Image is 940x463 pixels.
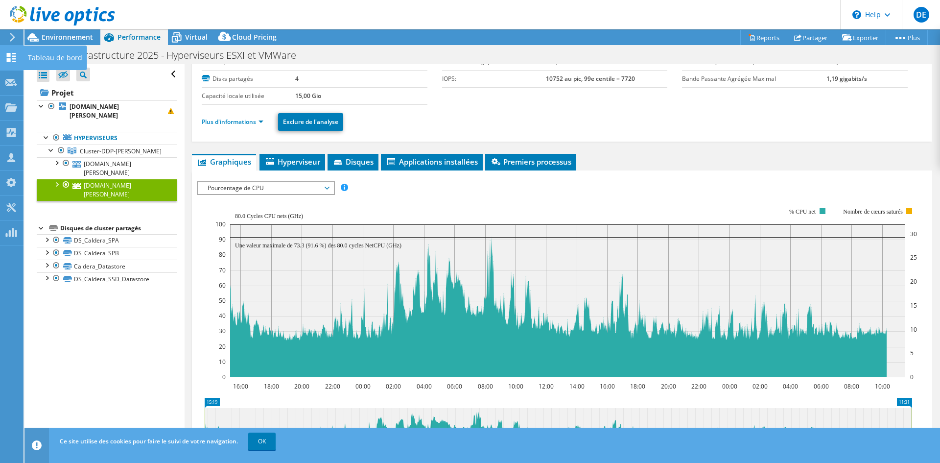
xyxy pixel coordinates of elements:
a: Exclure de l'analyse [278,113,343,131]
text: 20 [219,342,226,351]
text: 16:00 [600,382,615,390]
a: Partager [787,30,835,45]
span: DE [914,7,929,23]
text: 18:00 [630,382,645,390]
text: 80.0 Cycles CPU nets (GHz) [235,213,303,219]
span: Virtual [185,32,208,42]
b: 141,80 Mo/s [546,57,580,66]
a: Plus [886,30,928,45]
span: Premiers processus [490,157,571,167]
b: 15,00 Gio [295,92,321,100]
text: 02:00 [752,382,768,390]
text: 18:00 [264,382,279,390]
b: 1 [295,57,299,66]
a: DS_Caldera_SPB [37,247,177,260]
text: 04:00 [783,382,798,390]
text: 22:00 [325,382,340,390]
text: 0 [910,373,914,381]
a: Exporter [835,30,886,45]
a: [DOMAIN_NAME][PERSON_NAME] [37,157,177,179]
a: Cluster-DDP-ECK [37,145,177,157]
text: 06:00 [447,382,462,390]
a: Hyperviseurs [37,132,177,145]
text: 10 [910,325,917,334]
span: Graphiques [197,157,251,167]
a: DS_Caldera_SPA [37,234,177,247]
span: Environnement [42,32,93,42]
text: 10:00 [875,382,890,390]
text: 14:00 [569,382,585,390]
text: 0 [222,373,226,381]
a: Projet [37,85,177,100]
h1: Caldera Infrastructure 2025 - Hyperviseurs ESXI et VMWare [32,50,311,61]
text: 60 [219,281,226,290]
b: 10752 au pic, 99e centile = 7720 [546,74,635,83]
text: 10 [219,358,226,366]
b: 4 [295,74,299,83]
text: 50 [219,296,226,305]
label: Capacité locale utilisée [202,91,295,101]
span: Applications installées [386,157,478,167]
text: 22:00 [691,382,706,390]
text: 06:00 [814,382,829,390]
svg: \n [852,10,861,19]
b: 1,19 gigabits/s [826,74,867,83]
b: [DOMAIN_NAME][PERSON_NAME] [70,102,119,120]
text: 16:00 [233,382,248,390]
text: 20:00 [661,382,676,390]
span: Pourcentage de CPU [203,182,329,194]
b: 929,70 Gio [826,57,856,66]
a: OK [248,433,276,450]
text: 20 [910,277,917,286]
span: Performance [117,32,161,42]
text: 100 [215,220,226,228]
span: Disques [332,157,374,167]
a: [DOMAIN_NAME][PERSON_NAME] [37,100,177,122]
text: 15 [910,301,917,310]
text: Nombre de cœurs saturés [844,208,903,215]
a: Caldera_Datastore [37,260,177,272]
a: [DOMAIN_NAME][PERSON_NAME] [37,179,177,200]
text: 08:00 [844,382,859,390]
text: 04:00 [417,382,432,390]
a: Reports [740,30,787,45]
div: Disques de cluster partagés [60,222,177,234]
text: 30 [219,327,226,335]
text: % CPU net [789,208,816,215]
span: Cluster-DDP-[PERSON_NAME] [80,147,162,155]
a: Plus d'informations [202,118,263,126]
span: Cloud Pricing [232,32,277,42]
text: 10:00 [508,382,523,390]
a: DS_Caldera_SSD_Datastore [37,272,177,285]
label: IOPS: [442,74,546,84]
text: 80 [219,250,226,259]
text: 25 [910,253,917,262]
span: Hyperviseur [264,157,320,167]
text: 00:00 [722,382,737,390]
label: Bande Passante Agrégée Maximal [682,74,826,84]
text: 5 [910,349,914,357]
text: 40 [219,312,226,320]
text: 02:00 [386,382,401,390]
div: Tableau de bord [23,46,87,70]
label: Disks partagés [202,74,295,84]
text: 70 [219,266,226,274]
text: Une valeur maximale de 73.3 (91.6 %) des 80.0 cycles NetCPU (GHz) [235,242,401,249]
span: Ce site utilise des cookies pour faire le suivi de votre navigation. [60,437,238,445]
text: 08:00 [478,382,493,390]
text: 20:00 [294,382,309,390]
text: 12:00 [539,382,554,390]
text: 30 [910,230,917,238]
text: 00:00 [355,382,371,390]
text: 90 [219,235,226,244]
